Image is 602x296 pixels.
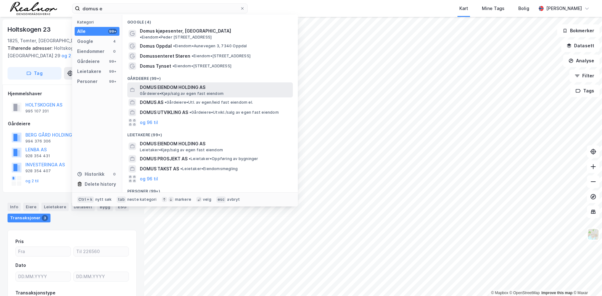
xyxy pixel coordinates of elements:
[25,109,49,114] div: 995 107 201
[227,197,240,202] div: avbryt
[108,29,117,34] div: 99+
[77,48,104,55] div: Eiendommer
[569,70,599,82] button: Filter
[112,49,117,54] div: 0
[140,155,187,163] span: DOMUS PROSJEKT AS
[77,170,104,178] div: Historikk
[77,58,100,65] div: Gårdeiere
[41,203,69,211] div: Leietakere
[140,42,172,50] span: Domus Oppdal
[140,140,290,148] span: DOMUS EIENDOM HOLDING AS
[8,203,21,211] div: Info
[175,197,191,202] div: markere
[95,197,112,202] div: nytt søk
[546,5,582,12] div: [PERSON_NAME]
[189,156,258,161] span: Leietaker • Oppføring av bygninger
[108,69,117,74] div: 99+
[165,100,166,105] span: •
[518,5,529,12] div: Bolig
[140,35,212,40] span: Eiendom • Peder [STREET_ADDRESS]
[8,37,84,44] div: 1825, Tomter, [GEOGRAPHIC_DATA]
[140,119,158,126] button: og 96 til
[10,2,57,15] img: realnor-logo.934646d98de889bb5806.png
[77,196,94,203] div: Ctrl + k
[122,127,298,139] div: Leietakere (99+)
[15,238,24,245] div: Pris
[180,166,238,171] span: Leietaker • Eiendomsmegling
[77,28,86,35] div: Alle
[97,203,113,211] div: Bygg
[112,172,117,177] div: 0
[74,247,129,256] input: Til 226560
[71,203,95,211] div: Datasett
[16,247,71,256] input: Fra
[115,203,129,211] div: ESG
[173,44,247,49] span: Eiendom • Aunevegen 3, 7340 Oppdal
[122,71,298,82] div: Gårdeiere (99+)
[563,55,599,67] button: Analyse
[140,62,171,70] span: Domus Tynset
[108,59,117,64] div: 99+
[510,291,540,295] a: OpenStreetMap
[8,24,52,34] div: Holtskogen 23
[85,180,116,188] div: Delete history
[117,196,126,203] div: tab
[140,109,188,116] span: DOMUS UTVIKLING AS
[165,100,253,105] span: Gårdeiere • Utl. av egen/leid fast eiendom el.
[587,228,599,240] img: Z
[8,44,132,60] div: Holtskogen 25, Holtskogen 27, [GEOGRAPHIC_DATA] 29
[140,91,224,96] span: Gårdeiere • Kjøp/salg av egen fast eiendom
[172,64,174,68] span: •
[459,5,468,12] div: Kart
[8,67,61,80] button: Tag
[491,291,508,295] a: Mapbox
[140,175,158,183] button: og 96 til
[189,110,279,115] span: Gårdeiere • Utvikl./salg av egen fast eiendom
[180,166,182,171] span: •
[173,44,175,48] span: •
[25,139,51,144] div: 994 376 306
[203,197,211,202] div: velg
[189,110,191,115] span: •
[192,54,193,58] span: •
[8,214,50,222] div: Transaksjoner
[77,20,119,24] div: Kategori
[25,153,50,158] div: 928 354 431
[127,197,157,202] div: neste kategori
[140,27,231,35] span: Domus kjøpesenter, [GEOGRAPHIC_DATA]
[561,39,599,52] button: Datasett
[482,5,504,12] div: Mine Tags
[172,64,231,69] span: Eiendom • [STREET_ADDRESS]
[192,54,251,59] span: Eiendom • [STREET_ADDRESS]
[25,169,51,174] div: 928 354 407
[23,203,39,211] div: Eiere
[541,291,573,295] a: Improve this map
[8,120,136,127] div: Gårdeiere
[122,15,298,26] div: Google (4)
[216,196,226,203] div: esc
[16,272,71,281] input: DD.MM.YYYY
[189,156,191,161] span: •
[15,262,26,269] div: Dato
[77,38,93,45] div: Google
[77,68,101,75] div: Leietakere
[570,85,599,97] button: Tags
[140,35,142,39] span: •
[108,79,117,84] div: 99+
[122,184,298,195] div: Personer (99+)
[557,24,599,37] button: Bokmerker
[571,266,602,296] div: Kontrollprogram for chat
[74,272,129,281] input: DD.MM.YYYY
[42,215,48,221] div: 3
[140,148,223,153] span: Leietaker • Kjøp/salg av egen fast eiendom
[140,165,179,173] span: DOMUS TAKST AS
[77,78,98,85] div: Personer
[140,99,163,106] span: DOMUS AS
[112,39,117,44] div: 4
[571,266,602,296] iframe: Chat Widget
[140,84,290,91] span: DOMUS EIENDOM HOLDING AS
[8,90,136,97] div: Hjemmelshaver
[8,45,54,51] span: Tilhørende adresser:
[80,4,240,13] input: Søk på adresse, matrikkel, gårdeiere, leietakere eller personer
[140,52,190,60] span: Domussenteret Støren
